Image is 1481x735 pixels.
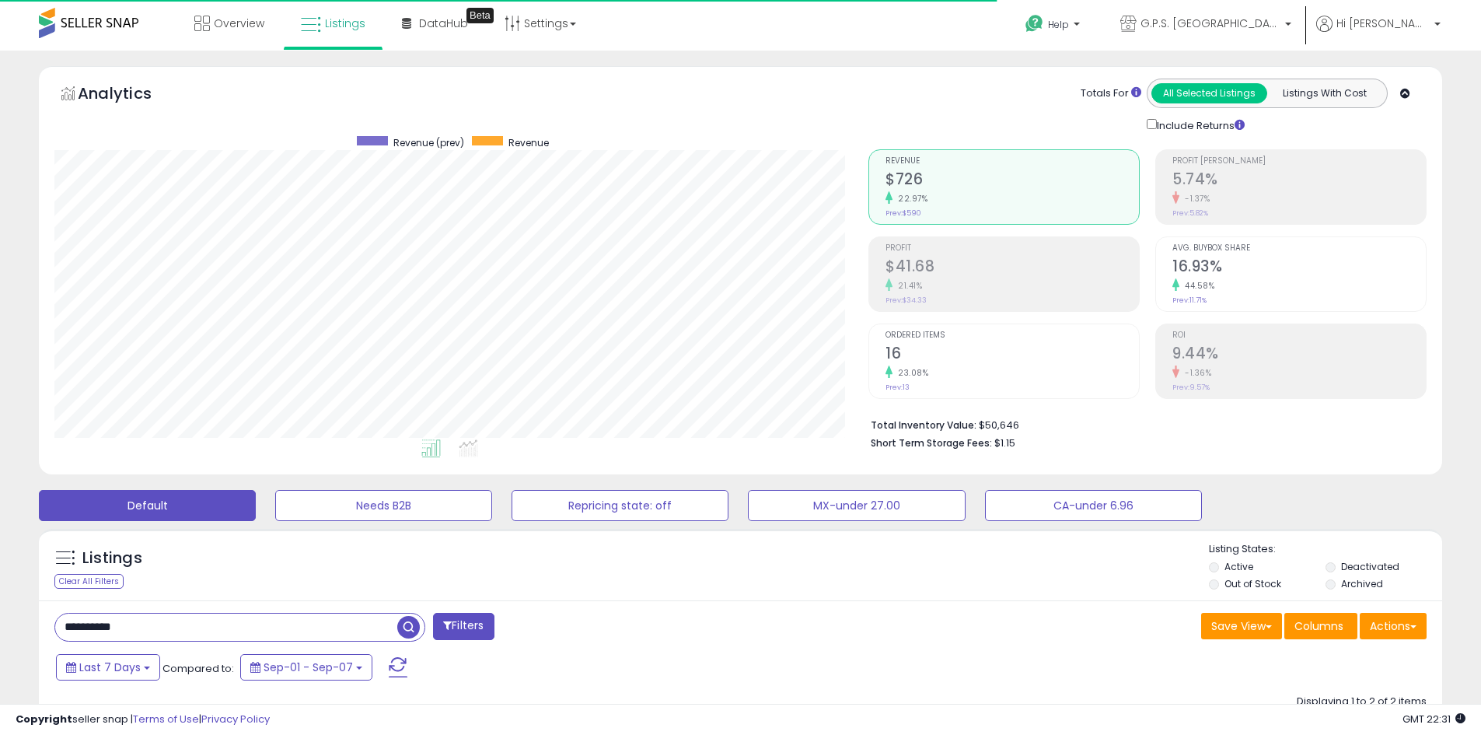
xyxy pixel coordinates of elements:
[885,244,1139,253] span: Profit
[1135,116,1263,134] div: Include Returns
[1179,367,1211,379] small: -1.36%
[1316,16,1441,51] a: Hi [PERSON_NAME]
[1081,86,1141,101] div: Totals For
[419,16,468,31] span: DataHub
[892,367,928,379] small: 23.08%
[240,654,372,681] button: Sep-01 - Sep-07
[885,170,1139,191] h2: $726
[1140,16,1280,31] span: G.P.S. [GEOGRAPHIC_DATA]
[39,490,256,521] button: Default
[885,257,1139,278] h2: $41.68
[885,331,1139,340] span: Ordered Items
[82,548,142,569] h5: Listings
[1172,257,1426,278] h2: 16.93%
[325,16,365,31] span: Listings
[1172,345,1426,366] h2: 9.44%
[1025,14,1044,33] i: Get Help
[871,415,1415,433] li: $50,646
[466,8,494,23] div: Tooltip anchor
[1172,157,1426,166] span: Profit [PERSON_NAME]
[885,383,910,392] small: Prev: 13
[892,193,927,205] small: 22.97%
[748,490,965,521] button: MX-under 27.00
[871,418,976,432] b: Total Inventory Value:
[1297,695,1427,709] div: Displaying 1 to 2 of 2 items
[54,574,124,589] div: Clear All Filters
[885,208,921,218] small: Prev: $590
[1048,18,1069,31] span: Help
[1172,296,1207,305] small: Prev: 11.71%
[1151,83,1267,103] button: All Selected Listings
[1294,618,1343,634] span: Columns
[1172,170,1426,191] h2: 5.74%
[1179,193,1210,205] small: -1.37%
[994,436,1015,450] span: $1.15
[393,136,464,149] span: Revenue (prev)
[1172,331,1426,340] span: ROI
[133,712,199,726] a: Terms of Use
[892,280,922,292] small: 21.41%
[871,436,992,450] b: Short Term Storage Fees:
[1172,244,1426,253] span: Avg. Buybox Share
[214,16,264,31] span: Overview
[1284,613,1357,639] button: Columns
[1172,208,1208,218] small: Prev: 5.82%
[264,660,353,675] span: Sep-01 - Sep-07
[1224,577,1281,590] label: Out of Stock
[56,654,160,681] button: Last 7 Days
[1013,2,1095,51] a: Help
[78,82,182,108] h5: Analytics
[79,660,141,675] span: Last 7 Days
[16,712,270,727] div: seller snap | |
[201,712,270,726] a: Privacy Policy
[1172,383,1210,392] small: Prev: 9.57%
[1336,16,1430,31] span: Hi [PERSON_NAME]
[275,490,492,521] button: Needs B2B
[885,157,1139,166] span: Revenue
[985,490,1202,521] button: CA-under 6.96
[1209,542,1442,557] p: Listing States:
[1224,560,1253,573] label: Active
[512,490,728,521] button: Repricing state: off
[1360,613,1427,639] button: Actions
[1402,712,1465,726] span: 2025-09-15 22:31 GMT
[1341,560,1399,573] label: Deactivated
[1201,613,1282,639] button: Save View
[885,296,927,305] small: Prev: $34.33
[885,345,1139,366] h2: 16
[162,661,234,676] span: Compared to:
[1266,83,1382,103] button: Listings With Cost
[1341,577,1383,590] label: Archived
[433,613,494,640] button: Filters
[1179,280,1214,292] small: 44.58%
[16,712,72,726] strong: Copyright
[508,136,549,149] span: Revenue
